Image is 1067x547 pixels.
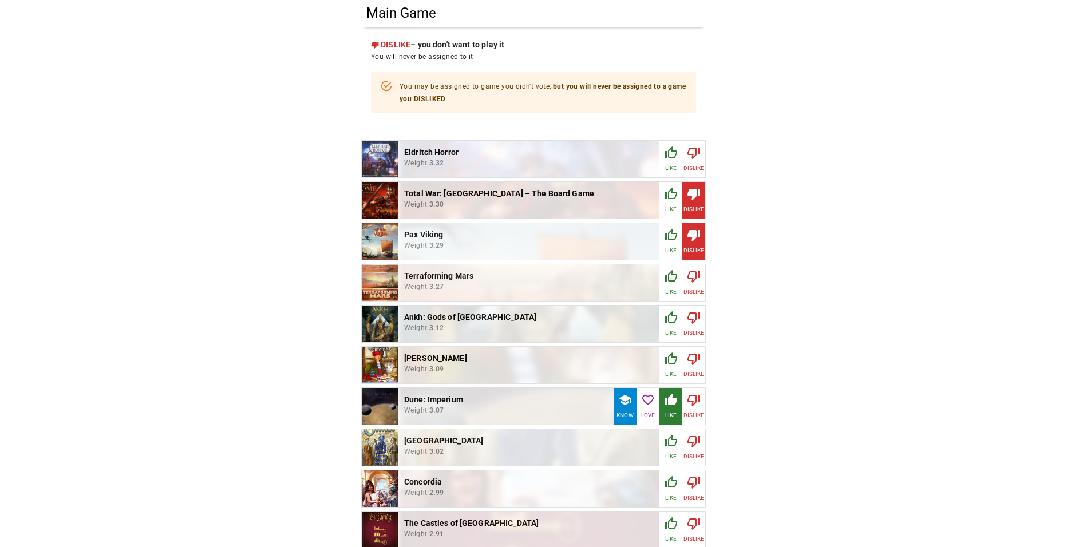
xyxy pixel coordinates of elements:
button: Dislike [682,223,705,260]
button: Dislike [682,388,705,425]
p: Dislike [683,246,705,255]
img: pic6107853.jpg [398,189,669,459]
img: pic5794320.jpg [362,223,398,260]
button: Like [659,141,682,177]
button: Like [659,264,682,301]
p: Like [665,493,677,502]
button: Dislike [682,347,705,383]
p: Dislike [683,411,705,419]
p: Dislike [683,328,705,337]
p: Like [665,246,677,255]
img: pic5666597.jpg [398,271,669,541]
p: DISLIKE [371,40,410,49]
p: Dislike [683,493,705,502]
span: You may be assigned to game you didn't vote, [400,82,686,103]
button: Dislike [682,306,705,342]
img: pic6228507.jpg [362,429,398,466]
b: but you will never be assigned to a game you DISLIKED [400,82,686,103]
p: Like [665,534,677,543]
p: Like [665,164,677,172]
img: pic5666597.jpg [362,388,398,425]
p: Dislike [683,164,705,172]
p: Like [665,205,677,213]
button: Like [659,429,682,466]
p: Like [665,328,677,337]
p: Dislike [683,452,705,461]
p: Like [665,452,677,461]
button: Dislike [682,182,705,219]
span: You will never be assigned to it [371,53,473,61]
img: pic6638529.png [362,182,398,219]
img: pic6107853.jpg [362,306,398,342]
button: Dislike [682,429,705,466]
img: pic3536616.jpg [398,148,669,417]
button: Love [637,388,659,425]
p: Dislike [683,287,705,296]
img: pic1872452.jpg [362,141,398,177]
p: Dislike [683,370,705,378]
img: pic6638529.png [398,102,669,299]
p: Dislike [683,534,705,543]
p: Love [641,411,655,419]
img: pic3536616.jpg [362,264,398,301]
p: Like [665,411,677,419]
button: Like [659,306,682,342]
img: pic839090.jpg [362,347,398,383]
button: Like [659,388,682,425]
p: Dislike [683,205,705,213]
button: Like [659,182,682,219]
button: Dislike [682,264,705,301]
button: Like [659,223,682,260]
p: – you don't want to play it [371,39,696,63]
button: Like [659,470,682,507]
button: Know [614,388,637,425]
p: Like [665,287,677,296]
button: Dislike [682,470,705,507]
button: Like [659,347,682,383]
button: Dislike [682,141,705,177]
img: pic5794320.jpg [398,106,669,376]
p: Like [665,370,677,378]
img: pic1872452.jpg [398,26,669,292]
img: pic3453267.jpg [362,470,398,507]
p: Know [617,411,633,419]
